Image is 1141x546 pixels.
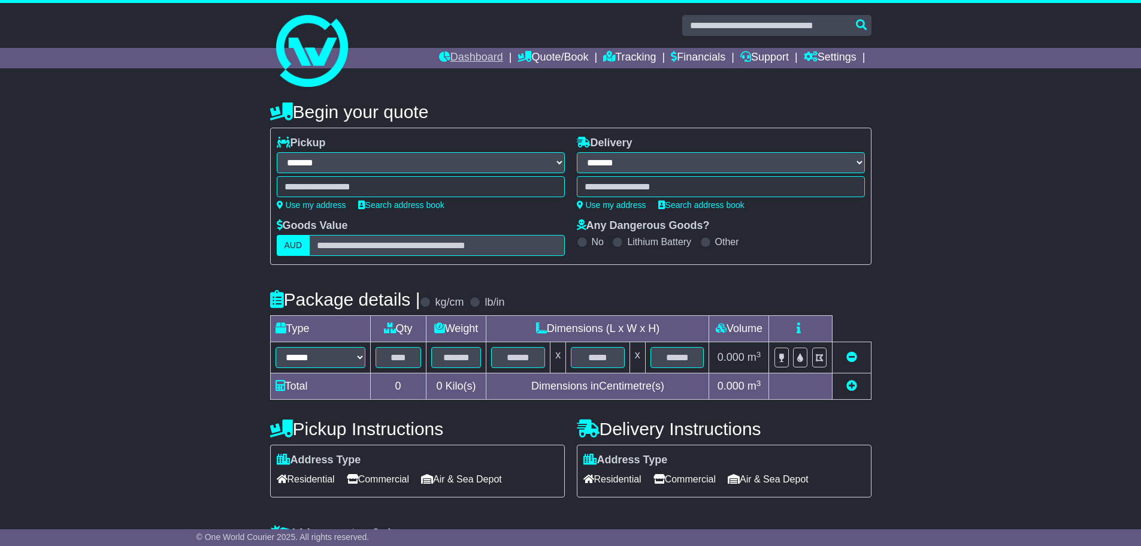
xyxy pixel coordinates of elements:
[435,296,464,309] label: kg/cm
[196,532,370,542] span: © One World Courier 2025. All rights reserved.
[728,470,809,488] span: Air & Sea Depot
[277,219,348,233] label: Goods Value
[370,316,426,342] td: Qty
[277,235,310,256] label: AUD
[756,350,761,359] sup: 3
[804,48,856,68] a: Settings
[421,470,502,488] span: Air & Sea Depot
[439,48,503,68] a: Dashboard
[426,373,486,400] td: Kilo(s)
[277,454,361,467] label: Address Type
[756,379,761,388] sup: 3
[653,470,716,488] span: Commercial
[550,342,566,373] td: x
[370,373,426,400] td: 0
[846,351,857,363] a: Remove this item
[658,200,744,210] a: Search address book
[277,200,346,210] a: Use my address
[277,470,335,488] span: Residential
[603,48,656,68] a: Tracking
[592,236,604,248] label: No
[270,373,370,400] td: Total
[517,48,588,68] a: Quote/Book
[358,200,444,210] a: Search address book
[627,236,691,248] label: Lithium Battery
[629,342,645,373] td: x
[583,454,668,467] label: Address Type
[436,380,442,392] span: 0
[747,380,761,392] span: m
[846,380,857,392] a: Add new item
[486,316,709,342] td: Dimensions (L x W x H)
[577,200,646,210] a: Use my address
[270,316,370,342] td: Type
[270,524,871,544] h4: Warranty & Insurance
[718,351,744,363] span: 0.000
[577,137,632,150] label: Delivery
[747,351,761,363] span: m
[577,419,871,439] h4: Delivery Instructions
[577,219,710,233] label: Any Dangerous Goods?
[485,296,504,309] label: lb/in
[740,48,789,68] a: Support
[270,419,565,439] h4: Pickup Instructions
[709,316,769,342] td: Volume
[718,380,744,392] span: 0.000
[671,48,725,68] a: Financials
[486,373,709,400] td: Dimensions in Centimetre(s)
[270,289,420,309] h4: Package details |
[715,236,739,248] label: Other
[277,137,326,150] label: Pickup
[426,316,486,342] td: Weight
[347,470,409,488] span: Commercial
[583,470,641,488] span: Residential
[270,102,871,122] h4: Begin your quote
